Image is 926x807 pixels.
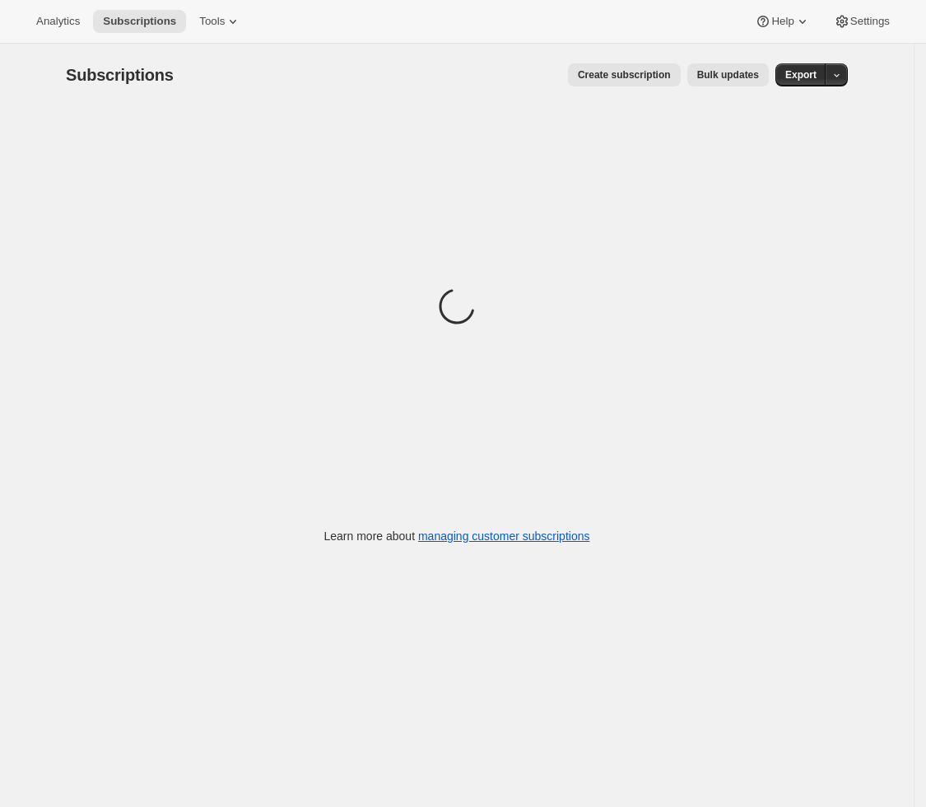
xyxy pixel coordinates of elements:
[824,10,900,33] button: Settings
[785,68,817,82] span: Export
[189,10,251,33] button: Tools
[26,10,90,33] button: Analytics
[771,15,793,28] span: Help
[697,68,759,82] span: Bulk updates
[578,68,671,82] span: Create subscription
[324,528,590,544] p: Learn more about
[199,15,225,28] span: Tools
[568,63,681,86] button: Create subscription
[687,63,769,86] button: Bulk updates
[93,10,186,33] button: Subscriptions
[103,15,176,28] span: Subscriptions
[418,529,590,543] a: managing customer subscriptions
[775,63,826,86] button: Export
[66,66,174,84] span: Subscriptions
[850,15,890,28] span: Settings
[745,10,820,33] button: Help
[36,15,80,28] span: Analytics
